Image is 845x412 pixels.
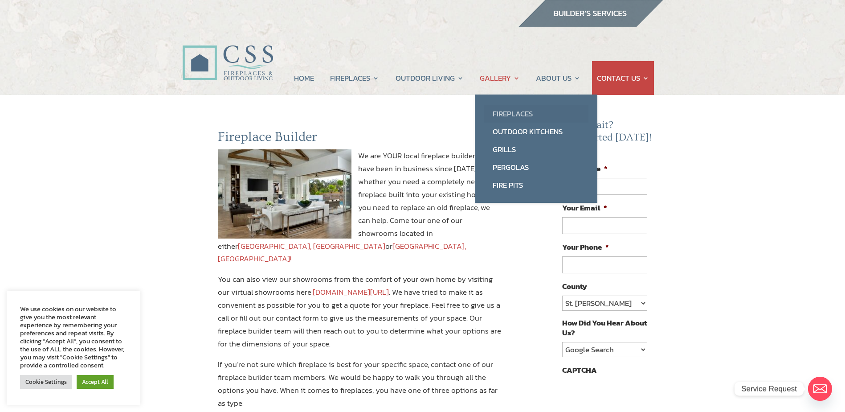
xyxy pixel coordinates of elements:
[294,61,314,95] a: HOME
[562,318,647,338] label: How Did You Hear About Us?
[77,375,114,389] a: Accept All
[313,286,389,298] a: [DOMAIN_NAME][URL]
[562,365,597,375] label: CAPTCHA
[518,18,663,30] a: builder services construction supply
[562,242,609,252] label: Your Phone
[597,61,649,95] a: CONTACT US
[536,61,580,95] a: ABOUT US
[480,61,520,95] a: GALLERY
[218,149,504,273] p: We are YOUR local fireplace builder and have been in business since [DATE]. So whether you need a...
[218,149,351,239] img: fireplace builder jacksonville fl and ormond beach fl
[330,61,379,95] a: FIREPLACES
[562,281,587,291] label: County
[238,240,385,252] a: [GEOGRAPHIC_DATA], [GEOGRAPHIC_DATA]
[808,377,832,401] a: Email
[20,375,72,389] a: Cookie Settings
[484,123,588,140] a: Outdoor Kitchens
[218,273,504,358] p: You can also view our showrooms from the comfort of your own home by visiting our virtual showroo...
[20,305,127,369] div: We use cookies on our website to give you the most relevant experience by remembering your prefer...
[484,158,588,176] a: Pergolas
[562,119,654,148] h2: Why Wait? Get Started [DATE]!
[182,21,273,85] img: CSS Fireplaces & Outdoor Living (Formerly Construction Solutions & Supply)- Jacksonville Ormond B...
[484,105,588,123] a: Fireplaces
[562,203,607,213] label: Your Email
[484,140,588,158] a: Grills
[396,61,464,95] a: OUTDOOR LIVING
[484,176,588,194] a: Fire Pits
[218,129,504,149] h2: Fireplace Builder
